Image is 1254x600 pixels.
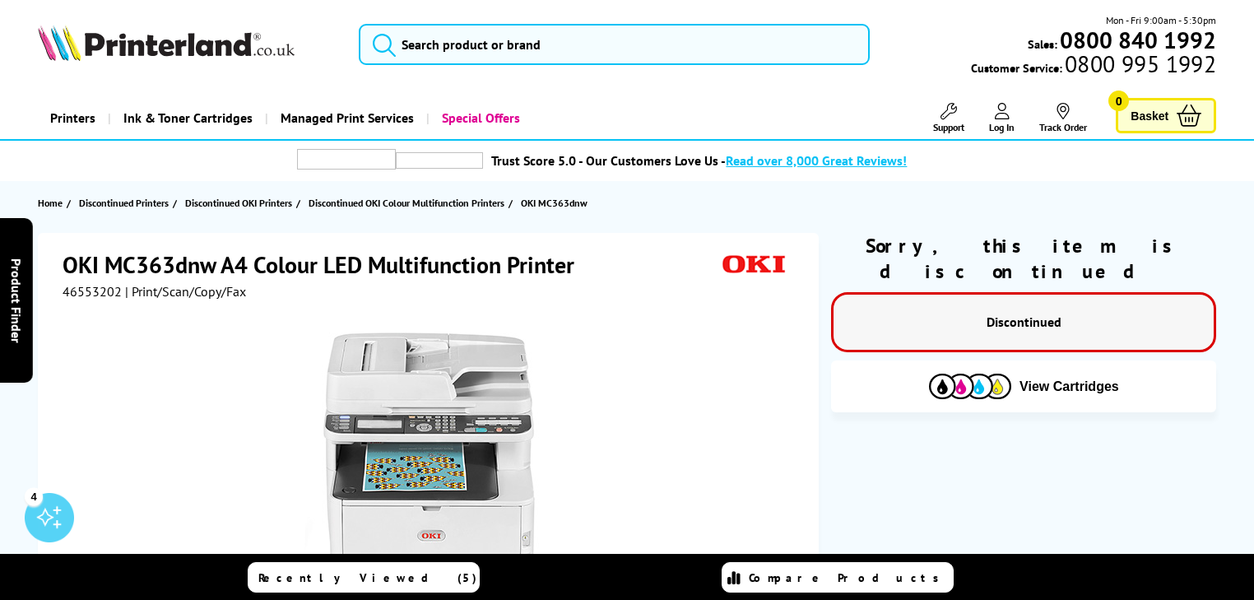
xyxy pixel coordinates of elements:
[933,121,964,133] span: Support
[491,152,907,169] a: Trust Score 5.0 - Our Customers Love Us -Read over 8,000 Great Reviews!
[521,194,592,212] a: OKI MC363dnw
[185,194,292,212] span: Discontinued OKI Printers
[726,152,907,169] span: Read over 8,000 Great Reviews!
[1028,36,1057,52] span: Sales:
[258,570,477,585] span: Recently Viewed (5)
[309,194,509,212] a: Discontinued OKI Colour Multifunction Printers
[25,487,43,505] div: 4
[1019,379,1119,394] span: View Cartridges
[1057,32,1216,48] a: 0800 840 1992
[185,194,296,212] a: Discontinued OKI Printers
[716,249,792,280] img: OKI
[38,25,295,61] img: Printerland Logo
[843,373,1204,400] button: View Cartridges
[396,152,483,169] img: trustpilot rating
[1108,91,1129,111] span: 0
[38,97,108,139] a: Printers
[749,570,948,585] span: Compare Products
[248,562,480,593] a: Recently Viewed (5)
[79,194,173,212] a: Discontinued Printers
[297,149,396,170] img: trustpilot rating
[63,283,122,300] span: 46553202
[125,283,246,300] span: | Print/Scan/Copy/Fax
[831,233,1216,284] div: Sorry, this item is discontinued
[309,194,504,212] span: Discontinued OKI Colour Multifunction Printers
[123,97,253,139] span: Ink & Toner Cartridges
[426,97,532,139] a: Special Offers
[79,194,169,212] span: Discontinued Printers
[850,311,1197,333] p: Discontinued
[8,258,25,342] span: Product Finder
[521,194,588,212] span: OKI MC363dnw
[971,56,1216,76] span: Customer Service:
[989,121,1015,133] span: Log In
[38,25,338,64] a: Printerland Logo
[265,97,426,139] a: Managed Print Services
[1060,25,1216,55] b: 0800 840 1992
[989,103,1015,133] a: Log In
[929,374,1011,399] img: Cartridges
[933,103,964,133] a: Support
[1062,56,1216,72] span: 0800 995 1992
[38,194,67,212] a: Home
[1131,105,1168,127] span: Basket
[359,24,870,65] input: Search product or brand
[38,194,63,212] span: Home
[722,562,954,593] a: Compare Products
[1116,98,1216,133] a: Basket 0
[1106,12,1216,28] span: Mon - Fri 9:00am - 5:30pm
[1039,103,1087,133] a: Track Order
[63,249,591,280] h1: OKI MC363dnw A4 Colour LED Multifunction Printer
[108,97,265,139] a: Ink & Toner Cartridges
